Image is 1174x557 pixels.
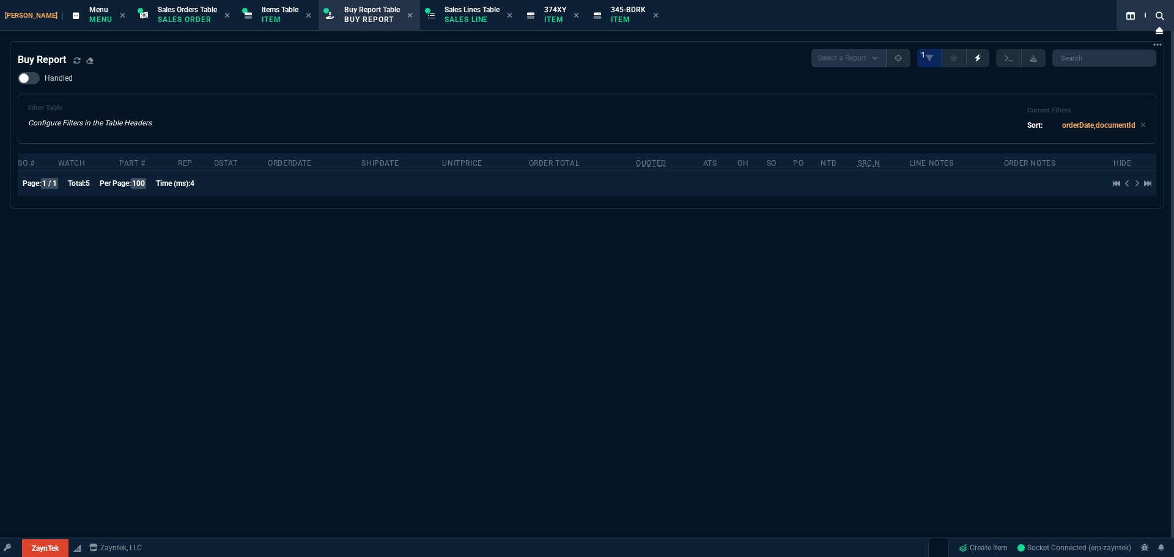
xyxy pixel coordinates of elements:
[262,6,298,14] span: Items Table
[611,15,646,24] p: Item
[529,158,580,168] div: Order Total
[737,158,748,168] div: OH
[1062,121,1135,130] code: orderDate,documentId
[156,179,190,188] span: Time (ms):
[1027,120,1043,131] p: Sort:
[18,53,66,67] h4: Buy Report
[1052,50,1156,67] input: Search
[1121,9,1140,23] nx-icon: Split Panels
[58,158,86,168] div: Watch
[306,11,311,21] nx-icon: Close Tab
[119,158,146,168] div: Part #
[89,15,113,24] p: Menu
[1151,23,1168,38] nx-icon: Close Workbench
[544,15,566,24] p: Item
[445,6,500,14] span: Sales Lines Table
[86,179,90,188] span: 5
[344,6,400,14] span: Buy Report Table
[120,11,125,21] nx-icon: Close Tab
[214,158,238,168] div: oStat
[407,11,413,21] nx-icon: Close Tab
[611,6,646,14] span: 345-BDRK
[158,6,217,14] span: Sales Orders Table
[361,158,399,168] div: shipDate
[262,15,298,24] p: Item
[442,158,482,168] div: unitPrice
[636,159,666,168] abbr: Quoted Cost and Sourcing Notes
[178,158,193,168] div: Rep
[653,11,659,21] nx-icon: Close Tab
[68,179,86,188] span: Total:
[954,539,1013,557] a: Create Item
[1113,158,1131,168] div: hide
[190,179,194,188] span: 4
[268,158,311,168] div: OrderDate
[910,158,954,168] div: Line Notes
[821,158,836,168] div: NTB
[1017,544,1131,552] span: Socket Connected (erp-zayntek)
[344,15,400,24] p: Buy Report
[5,12,63,20] span: [PERSON_NAME]
[18,158,34,168] div: SO #
[131,178,146,189] span: 100
[445,15,500,24] p: Sales Line
[89,6,108,14] span: Menu
[100,179,131,188] span: Per Page:
[28,104,152,113] h6: Filter Table
[507,11,512,21] nx-icon: Close Tab
[793,158,803,168] div: PO
[86,542,146,553] a: msbcCompanyName
[23,179,41,188] span: Page:
[767,158,777,168] div: SO
[45,73,73,83] span: Handled
[224,11,230,21] nx-icon: Close Tab
[1153,39,1162,51] nx-icon: Open New Tab
[28,117,152,128] p: Configure Filters in the Table Headers
[574,11,579,21] nx-icon: Close Tab
[1140,9,1158,23] nx-icon: Search
[544,6,566,14] span: 374XY
[921,50,925,60] span: 1
[1027,106,1146,115] h6: Current Filters
[1004,158,1056,168] div: Order Notes
[858,159,880,168] abbr: Quote Sourcing Notes
[1017,542,1131,553] a: XcBqNMXonPeRdm0tAAG_
[158,15,217,24] p: Sales Order
[1151,9,1169,23] nx-icon: Search
[703,158,717,168] div: ATS
[41,178,58,189] span: 1 / 1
